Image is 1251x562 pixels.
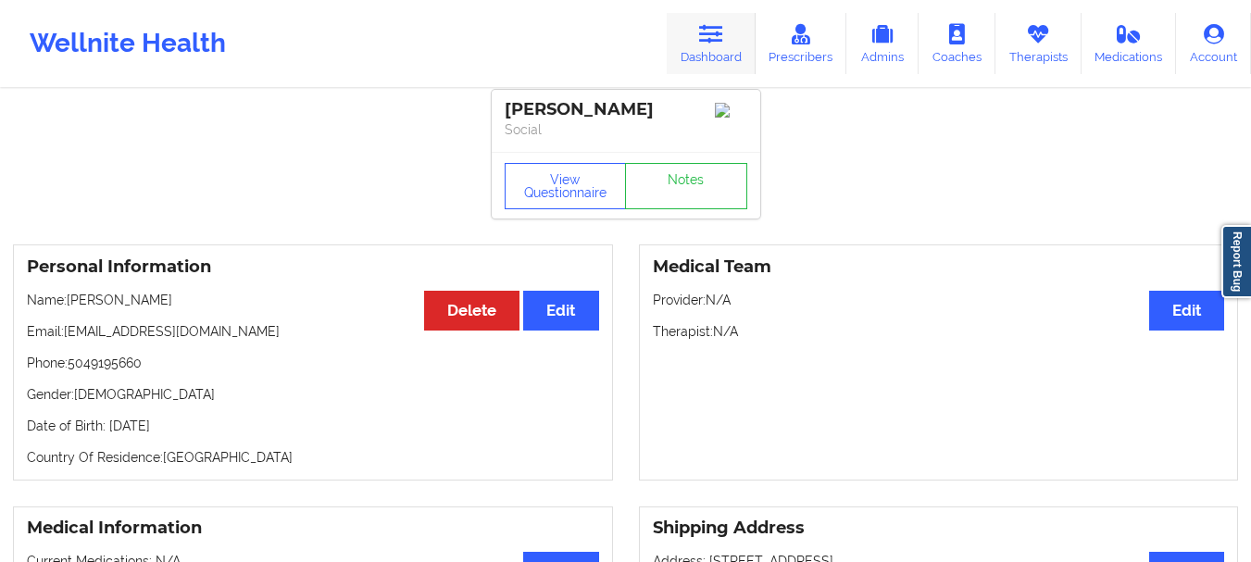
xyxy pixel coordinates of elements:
[625,163,747,209] a: Notes
[27,354,599,372] p: Phone: 5049195660
[505,99,747,120] div: [PERSON_NAME]
[27,448,599,467] p: Country Of Residence: [GEOGRAPHIC_DATA]
[424,291,519,331] button: Delete
[27,417,599,435] p: Date of Birth: [DATE]
[715,103,747,118] img: Image%2Fplaceholer-image.png
[846,13,919,74] a: Admins
[1149,291,1224,331] button: Edit
[1221,225,1251,298] a: Report Bug
[653,322,1225,341] p: Therapist: N/A
[653,518,1225,539] h3: Shipping Address
[667,13,756,74] a: Dashboard
[27,256,599,278] h3: Personal Information
[27,385,599,404] p: Gender: [DEMOGRAPHIC_DATA]
[756,13,847,74] a: Prescribers
[1176,13,1251,74] a: Account
[505,120,747,139] p: Social
[653,256,1225,278] h3: Medical Team
[27,322,599,341] p: Email: [EMAIL_ADDRESS][DOMAIN_NAME]
[1082,13,1177,74] a: Medications
[505,163,627,209] button: View Questionnaire
[653,291,1225,309] p: Provider: N/A
[27,291,599,309] p: Name: [PERSON_NAME]
[919,13,995,74] a: Coaches
[523,291,598,331] button: Edit
[995,13,1082,74] a: Therapists
[27,518,599,539] h3: Medical Information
